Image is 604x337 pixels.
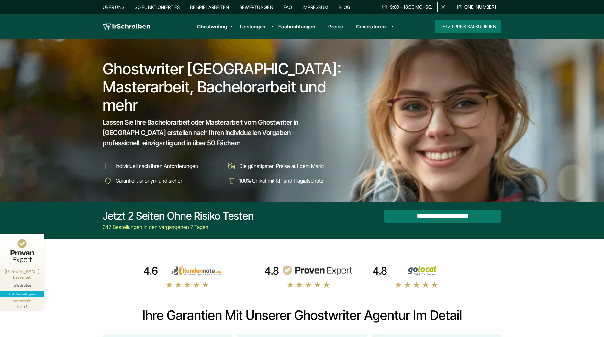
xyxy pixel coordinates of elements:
h2: Ihre Garantien mit unserer Ghostwriter Agentur im Detail [103,308,501,323]
a: Generatoren [356,23,386,30]
img: stars [286,281,330,288]
span: Lassen Sie Ihre Bachelorarbeit oder Masterarbeit vom Ghostwriter in [GEOGRAPHIC_DATA] erstellen n... [103,117,334,148]
div: [DATE] [3,303,41,308]
li: Garantiert anonym und sicher [103,176,222,186]
span: [PHONE_NUMBER] [457,5,496,10]
div: 347 Bestellungen in den vergangenen 7 Tagen [103,223,254,231]
img: Schedule [382,4,387,9]
img: provenexpert reviews [282,265,353,276]
a: Über uns [103,5,124,10]
img: kundennote [161,265,232,276]
a: Beispielarbeiten [190,5,229,10]
img: logo wirschreiben [103,22,150,31]
img: Garantiert anonym und sicher [103,176,113,186]
a: Preise [328,23,343,30]
a: So funktioniert es [135,5,180,10]
a: [PHONE_NUMBER] [452,2,501,12]
a: FAQ [284,5,292,10]
li: Individuell nach Ihren Anforderungen [103,161,222,171]
a: Bewertungen [240,5,273,10]
img: Individuell nach Ihren Anforderungen [103,161,113,171]
img: Email [440,5,446,10]
div: 4.6 [143,265,158,277]
a: Leistungen [240,23,265,30]
div: Jetzt 2 Seiten ohne Risiko testen [103,210,254,223]
img: Die günstigsten Preise auf dem Markt [226,161,237,171]
img: stars [165,281,209,288]
li: Die günstigsten Preise auf dem Markt [226,161,345,171]
div: 4.8 [264,265,279,277]
a: Fachrichtungen [278,23,315,30]
div: 4.8 [373,265,387,277]
span: 9:00 - 18:00 Mo.-So. [390,5,432,10]
a: Ghostwriting [197,23,227,30]
h1: Ghostwriter [GEOGRAPHIC_DATA]: Masterarbeit, Bachelorarbeit und mehr [103,60,346,114]
img: Wirschreiben Bewertungen [390,265,461,276]
button: Jetzt Preis kalkulieren [435,20,501,33]
div: Wirschreiben [3,283,41,288]
div: Authentizität [13,299,31,303]
img: stars [395,281,439,288]
img: 100% Unikat mit KI- und Plagiatschutz [226,176,237,186]
a: Blog [339,5,350,10]
a: Impressum [303,5,329,10]
li: 100% Unikat mit KI- und Plagiatschutz [226,176,345,186]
